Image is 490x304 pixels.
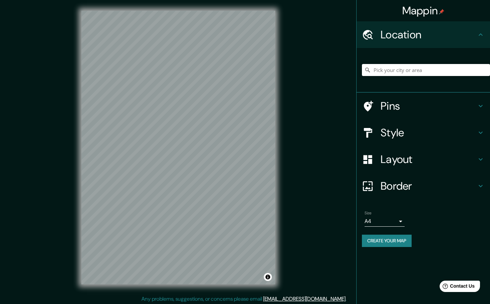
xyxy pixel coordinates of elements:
[381,153,477,166] h4: Layout
[381,126,477,139] h4: Style
[357,21,490,48] div: Location
[348,295,349,303] div: .
[357,146,490,173] div: Layout
[264,273,272,281] button: Toggle attribution
[357,93,490,119] div: Pins
[439,9,444,14] img: pin-icon.png
[381,28,477,41] h4: Location
[357,173,490,199] div: Border
[431,278,483,297] iframe: Help widget launcher
[365,216,405,227] div: A4
[362,235,412,247] button: Create your map
[81,11,275,284] canvas: Map
[365,210,372,216] label: Size
[141,295,347,303] p: Any problems, suggestions, or concerns please email .
[381,99,477,113] h4: Pins
[381,179,477,193] h4: Border
[347,295,348,303] div: .
[402,4,445,17] h4: Mappin
[357,119,490,146] div: Style
[263,295,346,302] a: [EMAIL_ADDRESS][DOMAIN_NAME]
[362,64,490,76] input: Pick your city or area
